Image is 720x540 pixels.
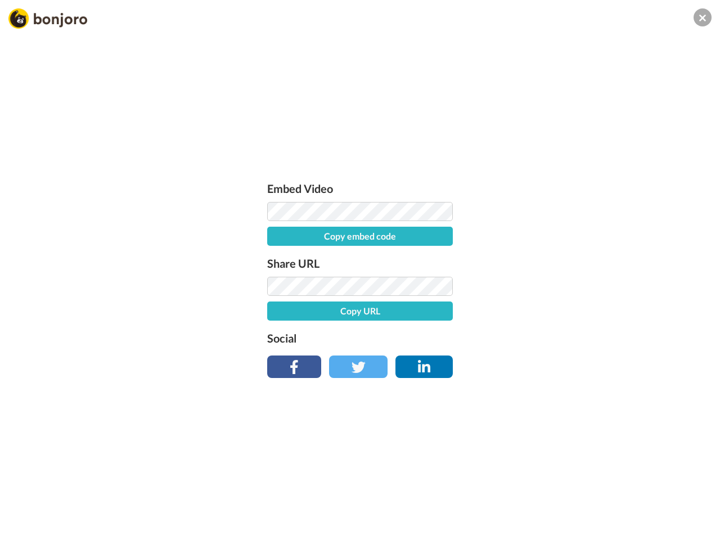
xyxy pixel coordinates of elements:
[267,329,453,347] label: Social
[8,8,87,29] img: Bonjoro Logo
[267,254,453,272] label: Share URL
[267,301,453,321] button: Copy URL
[267,179,453,197] label: Embed Video
[267,227,453,246] button: Copy embed code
